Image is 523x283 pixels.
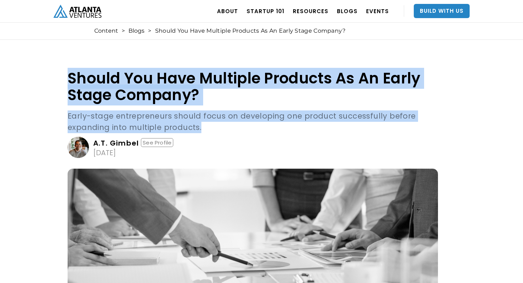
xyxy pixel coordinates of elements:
[366,1,389,21] a: EVENTS
[68,70,438,103] h1: Should You Have Multiple Products As An Early Stage Company?
[155,27,346,34] div: Should You Have Multiple Products As An Early Stage Company?
[122,27,125,34] div: >
[68,110,438,133] p: Early-stage entrepreneurs should focus on developing one product successfully before expanding in...
[337,1,358,21] a: BLOGS
[414,4,470,18] a: Build With Us
[141,138,173,147] div: See Profile
[93,140,139,147] div: A.T. Gimbel
[68,137,438,158] a: A.T. GimbelSee Profile[DATE]
[93,149,116,156] div: [DATE]
[94,27,118,34] a: Content
[217,1,238,21] a: ABOUT
[128,27,144,34] a: Blogs
[247,1,284,21] a: Startup 101
[148,27,151,34] div: >
[293,1,328,21] a: RESOURCES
